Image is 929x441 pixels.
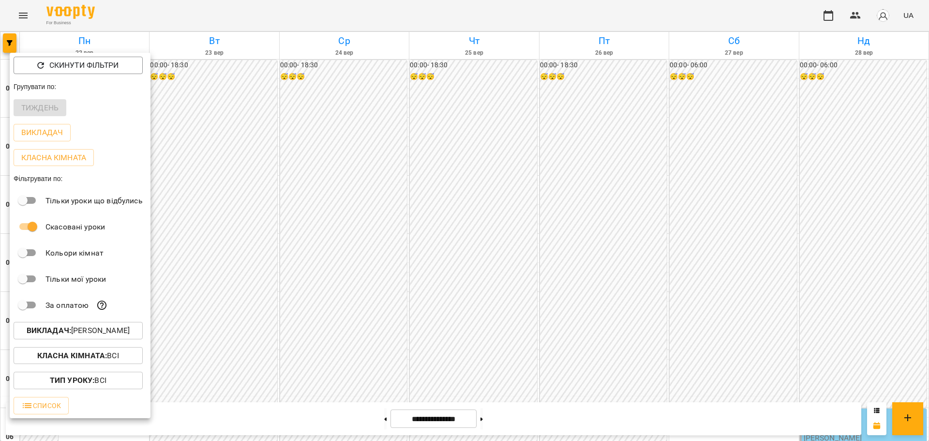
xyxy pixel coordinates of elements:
[21,152,86,164] p: Класна кімната
[14,57,143,74] button: Скинути фільтри
[50,375,106,386] p: Всі
[45,300,89,311] p: За оплатою
[37,351,107,360] b: Класна кімната :
[37,350,119,362] p: Всі
[14,397,69,414] button: Список
[27,325,130,336] p: [PERSON_NAME]
[14,372,143,389] button: Тип Уроку:Всі
[14,149,94,167] button: Класна кімната
[50,376,94,385] b: Тип Уроку :
[14,124,71,141] button: Викладач
[45,221,105,233] p: Скасовані уроки
[45,274,106,285] p: Тільки мої уроки
[27,326,71,335] b: Викладач :
[49,60,119,71] p: Скинути фільтри
[21,127,63,138] p: Викладач
[45,195,143,207] p: Тільки уроки що відбулись
[14,347,143,365] button: Класна кімната:Всі
[21,400,61,411] span: Список
[10,78,150,95] div: Групувати по:
[14,322,143,339] button: Викладач:[PERSON_NAME]
[45,247,104,259] p: Кольори кімнат
[10,170,150,187] div: Фільтрувати по:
